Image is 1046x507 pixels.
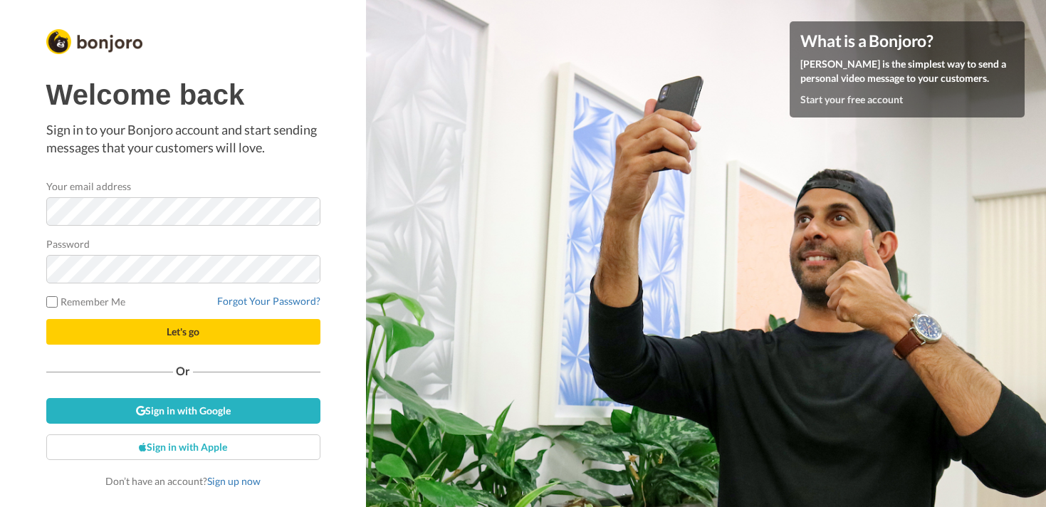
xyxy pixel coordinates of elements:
h4: What is a Bonjoro? [800,32,1014,50]
label: Remember Me [46,294,126,309]
p: Sign in to your Bonjoro account and start sending messages that your customers will love. [46,121,320,157]
label: Password [46,236,90,251]
a: Sign up now [207,475,261,487]
span: Let's go [167,325,199,338]
label: Your email address [46,179,131,194]
h1: Welcome back [46,79,320,110]
a: Sign in with Apple [46,434,320,460]
span: Or [173,366,193,376]
p: [PERSON_NAME] is the simplest way to send a personal video message to your customers. [800,57,1014,85]
input: Remember Me [46,296,58,308]
span: Don’t have an account? [105,475,261,487]
a: Start your free account [800,93,903,105]
a: Forgot Your Password? [217,295,320,307]
button: Let's go [46,319,320,345]
a: Sign in with Google [46,398,320,424]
